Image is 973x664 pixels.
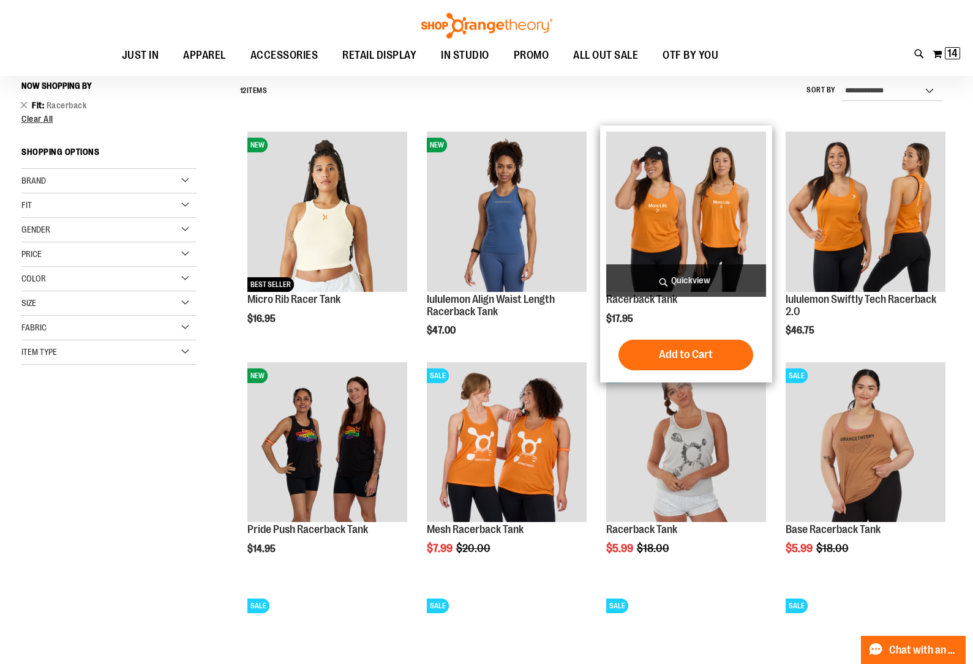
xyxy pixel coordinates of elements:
span: ACCESSORIES [250,42,318,69]
a: Product image for Racerback TankSALESALE [606,362,766,524]
img: lululemon Align Waist Length Racerback Tank [427,132,587,291]
div: product [780,125,952,367]
a: lululemon Swiftly Tech Racerback 2.0 [786,132,945,293]
a: lululemon Swiftly Tech Racerback 2.0 [786,293,936,318]
a: Pride Push Racerback TankNEWNEW [247,362,407,524]
a: Micro Rib Racer TankNEWBEST SELLERNEWBEST SELLER [247,132,407,293]
span: NEW [247,368,268,383]
label: Sort By [806,85,836,95]
span: PROMO [514,42,549,69]
div: product [600,125,772,382]
strong: Shopping Options [21,141,197,169]
a: Racerback Tank [606,132,766,293]
span: $46.75 [786,325,816,336]
span: Brand [21,176,46,185]
a: lululemon Align Waist Length Racerback TankNEWNEW [427,132,587,293]
div: product [241,356,413,586]
button: Add to Cart [618,340,753,370]
span: JUST IN [122,42,159,69]
span: Fabric [21,323,47,332]
a: Base Racerback Tank [786,523,881,535]
h2: Items [240,81,268,100]
img: Micro Rib Racer Tank [247,132,407,291]
span: Fit [32,100,47,110]
span: Size [21,298,36,308]
span: $16.95 [247,313,277,324]
span: $18.00 [816,542,851,554]
span: RETAIL DISPLAY [342,42,416,69]
span: $14.95 [247,543,277,554]
span: NEW [427,138,447,152]
a: Mesh Racerback Tank [427,523,524,535]
span: Price [21,249,42,259]
div: product [241,125,413,355]
span: Fit [21,200,32,210]
a: Quickview [606,264,766,297]
span: IN STUDIO [441,42,489,69]
span: 12 [240,86,247,95]
a: Racerback Tank [606,523,677,535]
span: $47.00 [427,325,457,336]
span: BEST SELLER [247,277,294,292]
span: Clear All [21,114,53,124]
span: SALE [427,368,449,383]
span: NEW [247,138,268,152]
button: Chat with an Expert [861,636,966,664]
span: SALE [786,368,808,383]
span: $7.99 [427,542,454,554]
img: Racerback Tank [606,132,766,291]
a: Product image for Mesh Racerback TankSALESALE [427,362,587,524]
span: $17.95 [606,313,635,324]
a: Micro Rib Racer Tank [247,293,340,305]
button: Now Shopping by [21,75,98,96]
img: Product image for Mesh Racerback Tank [427,362,587,522]
span: OTF BY YOU [663,42,718,69]
a: Clear All [21,114,197,123]
span: Chat with an Expert [889,644,958,656]
div: product [780,356,952,586]
span: Gender [21,225,50,234]
span: $5.99 [606,542,635,554]
img: lululemon Swiftly Tech Racerback 2.0 [786,132,945,291]
span: Color [21,274,46,283]
div: product [600,356,772,586]
a: Product image for Base Racerback TankSALESALE [786,362,945,524]
span: Racerback [47,100,87,110]
span: SALE [786,599,808,613]
span: Item Type [21,347,57,357]
img: Product image for Racerback Tank [606,362,766,522]
a: lululemon Align Waist Length Racerback Tank [427,293,555,318]
span: $18.00 [637,542,671,554]
span: $5.99 [786,542,814,554]
span: SALE [606,599,628,613]
span: $20.00 [456,542,492,554]
span: 14 [947,47,958,59]
span: Add to Cart [659,348,713,361]
img: Product image for Base Racerback Tank [786,362,945,522]
img: Shop Orangetheory [419,13,554,39]
img: Pride Push Racerback Tank [247,362,407,522]
span: SALE [427,599,449,613]
div: product [421,125,593,367]
span: APPAREL [183,42,226,69]
div: product [421,356,593,586]
span: SALE [247,599,269,613]
a: Pride Push Racerback Tank [247,523,368,535]
span: ALL OUT SALE [573,42,638,69]
a: Racerback Tank [606,293,677,305]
